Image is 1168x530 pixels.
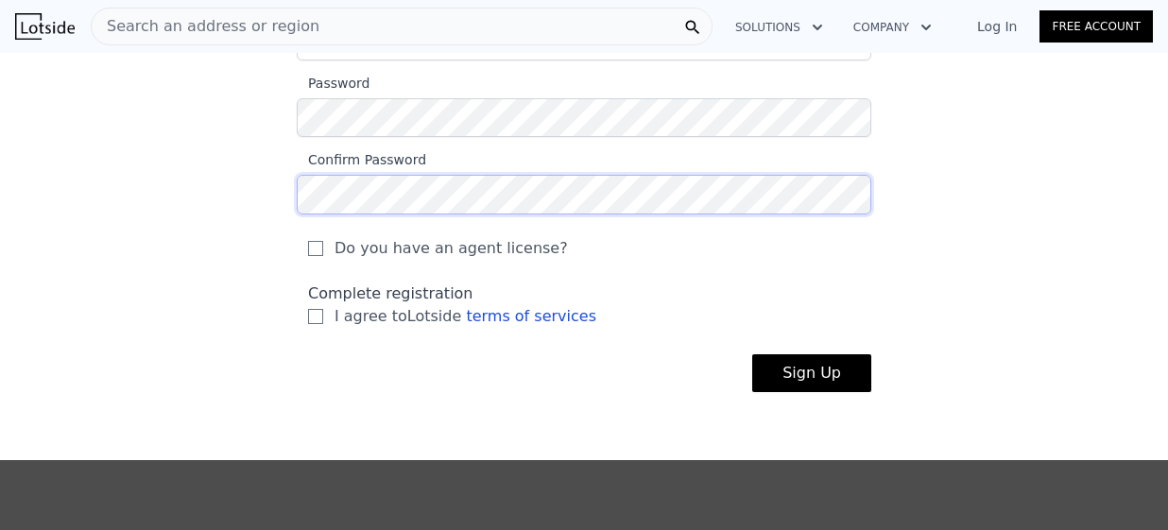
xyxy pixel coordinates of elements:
[308,241,323,256] input: Do you have an agent license?
[297,76,369,91] span: Password
[335,305,596,328] span: I agree to Lotside
[1039,10,1153,43] a: Free Account
[720,10,838,44] button: Solutions
[308,284,473,302] span: Complete registration
[954,17,1039,36] a: Log In
[297,98,871,137] input: Password
[466,307,596,325] a: terms of services
[297,175,871,214] input: Confirm Password
[752,354,871,392] button: Sign Up
[838,10,947,44] button: Company
[297,152,426,167] span: Confirm Password
[308,309,323,324] input: I agree toLotside terms of services
[335,237,568,260] span: Do you have an agent license?
[15,13,75,40] img: Lotside
[92,15,319,38] span: Search an address or region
